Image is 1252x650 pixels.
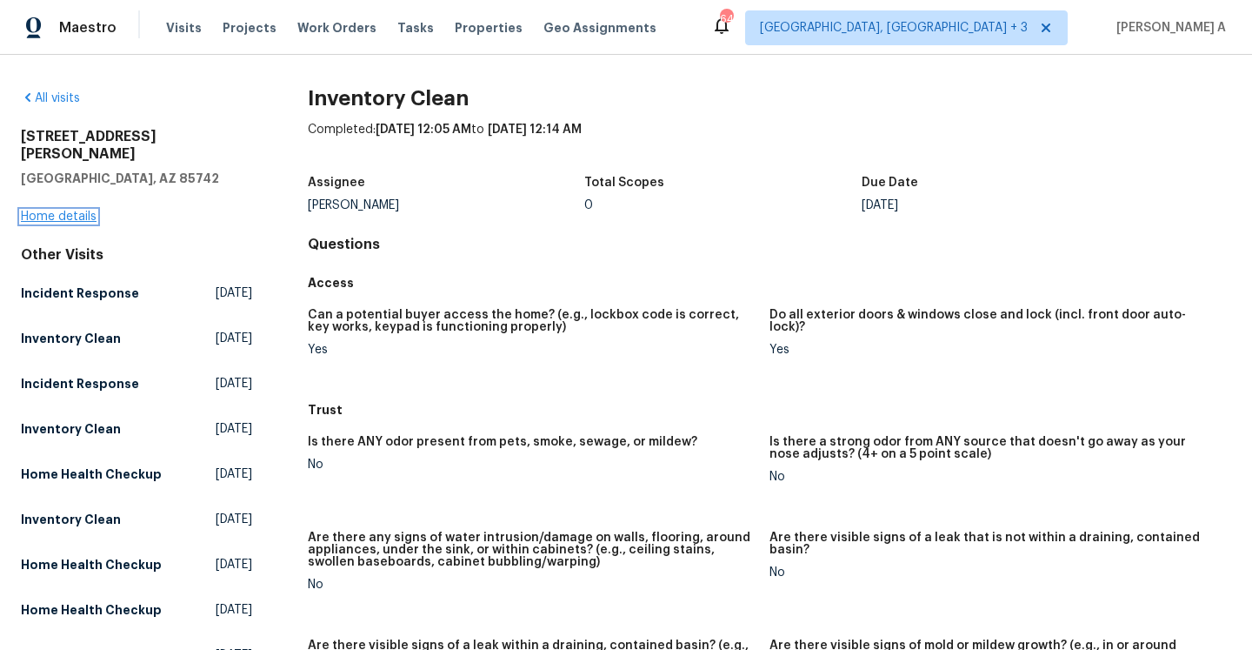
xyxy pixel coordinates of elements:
[769,566,1217,579] div: No
[308,579,756,591] div: No
[21,413,252,445] a: Inventory Clean[DATE]
[21,549,252,580] a: Home Health Checkup[DATE]
[769,532,1217,556] h5: Are there visible signs of a leak that is not within a draining, contained basin?
[59,19,117,37] span: Maestro
[216,285,252,302] span: [DATE]
[216,511,252,528] span: [DATE]
[308,436,697,448] h5: Is there ANY odor present from pets, smoke, sewage, or mildew?
[584,199,862,211] div: 0
[21,504,252,535] a: Inventory Clean[DATE]
[21,128,252,163] h2: [STREET_ADDRESS][PERSON_NAME]
[308,274,1231,291] h5: Access
[308,199,585,211] div: [PERSON_NAME]
[21,285,139,302] h5: Incident Response
[216,556,252,573] span: [DATE]
[297,19,376,37] span: Work Orders
[488,124,582,136] span: [DATE] 12:14 AM
[862,199,1139,211] div: [DATE]
[216,375,252,392] span: [DATE]
[376,124,471,136] span: [DATE] 12:05 AM
[216,330,252,347] span: [DATE]
[308,532,756,568] h5: Are there any signs of water intrusion/damage on walls, flooring, around appliances, under the si...
[769,471,1217,483] div: No
[308,90,1231,107] h2: Inventory Clean
[862,177,918,189] h5: Due Date
[21,246,252,264] div: Other Visits
[397,22,434,34] span: Tasks
[769,309,1217,333] h5: Do all exterior doors & windows close and lock (incl. front door auto-lock)?
[21,511,121,528] h5: Inventory Clean
[308,236,1231,253] h4: Questions
[455,19,523,37] span: Properties
[21,368,252,399] a: Incident Response[DATE]
[769,344,1217,356] div: Yes
[21,323,252,354] a: Inventory Clean[DATE]
[308,309,756,333] h5: Can a potential buyer access the home? (e.g., lockbox code is correct, key works, keypad is funct...
[21,594,252,626] a: Home Health Checkup[DATE]
[21,278,252,309] a: Incident Response[DATE]
[769,436,1217,460] h5: Is there a strong odor from ANY source that doesn't go away as your nose adjusts? (4+ on a 5 poin...
[1109,19,1226,37] span: [PERSON_NAME] A
[216,420,252,438] span: [DATE]
[21,459,252,490] a: Home Health Checkup[DATE]
[584,177,664,189] h5: Total Scopes
[21,92,80,104] a: All visits
[166,19,202,37] span: Visits
[223,19,276,37] span: Projects
[308,401,1231,419] h5: Trust
[308,459,756,471] div: No
[308,177,365,189] h5: Assignee
[216,601,252,619] span: [DATE]
[21,170,252,187] h5: [GEOGRAPHIC_DATA], AZ 85742
[21,466,162,483] h5: Home Health Checkup
[216,466,252,483] span: [DATE]
[21,420,121,438] h5: Inventory Clean
[308,344,756,356] div: Yes
[21,375,139,392] h5: Incident Response
[760,19,1028,37] span: [GEOGRAPHIC_DATA], [GEOGRAPHIC_DATA] + 3
[21,601,162,619] h5: Home Health Checkup
[308,121,1231,166] div: Completed: to
[720,10,732,28] div: 64
[543,19,656,37] span: Geo Assignments
[21,330,121,347] h5: Inventory Clean
[21,556,162,573] h5: Home Health Checkup
[21,211,97,223] a: Home details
